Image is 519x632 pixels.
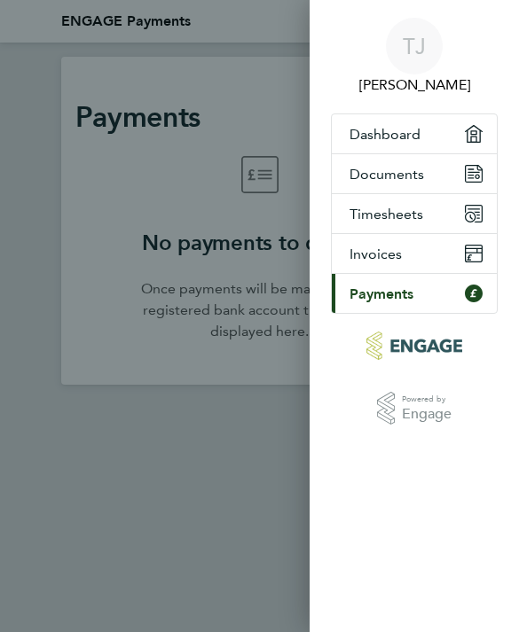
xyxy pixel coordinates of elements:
[350,246,402,262] span: Invoices
[350,206,423,222] span: Timesheets
[331,18,498,96] button: TJ[PERSON_NAME]
[377,392,452,425] a: Powered byEngage
[402,392,452,407] span: Powered by
[402,407,452,422] span: Engage
[332,194,497,233] button: Timesheets
[350,126,421,143] span: Dashboard
[350,285,413,302] span: Payments
[332,274,497,313] button: Payments
[350,166,424,183] span: Documents
[331,74,498,96] span: Tayibha Jahan
[403,35,426,58] span: TJ
[332,154,497,193] button: Documents
[366,332,461,360] img: huntereducation-logo-retina.png
[332,114,497,153] button: Dashboard
[332,234,497,273] button: Invoices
